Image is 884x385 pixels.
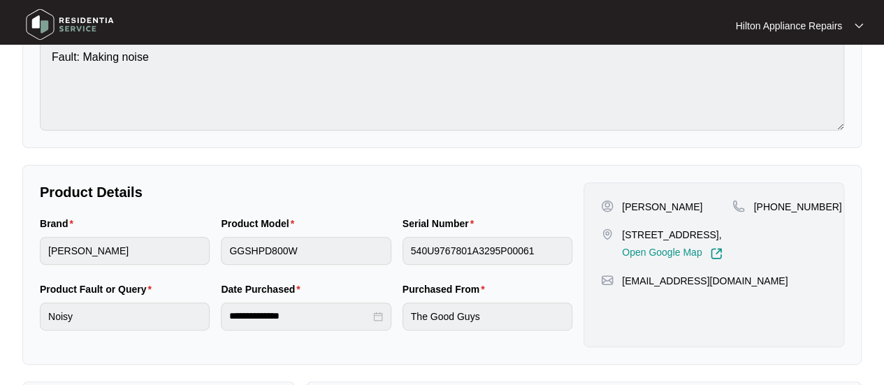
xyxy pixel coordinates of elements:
[732,200,745,212] img: map-pin
[40,36,844,131] textarea: Fault: Making noise
[710,247,723,260] img: Link-External
[221,282,305,296] label: Date Purchased
[40,182,572,202] p: Product Details
[601,274,614,286] img: map-pin
[753,201,841,212] span: [PHONE_NUMBER]
[735,19,842,33] p: Hilton Appliance Repairs
[622,274,788,288] p: [EMAIL_ADDRESS][DOMAIN_NAME]
[601,228,614,240] img: map-pin
[622,228,723,242] p: [STREET_ADDRESS],
[601,200,614,212] img: user-pin
[622,200,702,214] p: [PERSON_NAME]
[40,217,79,231] label: Brand
[855,22,863,29] img: dropdown arrow
[622,247,723,260] a: Open Google Map
[221,217,300,231] label: Product Model
[40,303,210,330] input: Product Fault or Query
[403,217,479,231] label: Serial Number
[403,282,491,296] label: Purchased From
[221,237,391,265] input: Product Model
[40,282,157,296] label: Product Fault or Query
[403,303,572,330] input: Purchased From
[403,237,572,265] input: Serial Number
[40,237,210,265] input: Brand
[229,309,370,324] input: Date Purchased
[21,3,119,45] img: residentia service logo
